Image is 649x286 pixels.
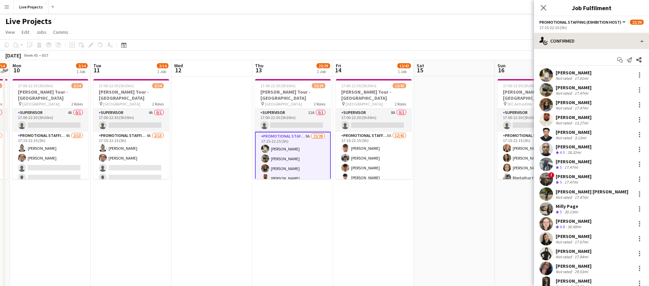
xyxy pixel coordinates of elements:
app-card-role: Supervisor4A0/117:00-22:30 (5h30m) [93,109,169,132]
div: 17.67mi [573,239,589,244]
span: 2/14 [152,83,164,88]
div: Not rated [556,120,573,125]
span: Promotional Staffing (Exhibition Host) [539,20,621,25]
span: Jobs [36,29,46,35]
app-card-role: Promotional Staffing (Exhibition Host)4A2/1317:15-22:15 (5h)[PERSON_NAME][PERSON_NAME] [93,132,169,272]
div: [PERSON_NAME] [556,278,592,284]
div: BST [42,53,49,58]
span: 12 [173,66,183,74]
h3: Job Fulfilment [534,3,649,12]
span: 2 Roles [395,101,406,106]
span: [GEOGRAPHIC_DATA] [103,101,140,106]
span: SEC Armadillo [507,101,532,106]
span: 22/29 [630,20,644,25]
div: Milly Page [556,203,579,209]
span: 14 [335,66,341,74]
div: [PERSON_NAME] [556,218,592,224]
span: 12/42 [397,63,411,68]
span: Tue [93,63,101,69]
div: [PERSON_NAME] [556,114,592,120]
span: 12/42 [393,83,406,88]
span: Wed [174,63,183,69]
a: View [3,28,18,37]
button: Live Projects [14,0,49,14]
div: 30.13mi [563,209,579,215]
span: 22/29 [312,83,325,88]
span: 11 [92,66,101,74]
div: [PERSON_NAME] [PERSON_NAME] [556,189,628,195]
span: [GEOGRAPHIC_DATA] [346,101,383,106]
div: 29.53mi [573,269,589,274]
span: 16 [496,66,506,74]
span: 13 [254,66,263,74]
div: 17:15-22:15 (5h) [539,25,644,30]
div: [PERSON_NAME] [556,70,592,76]
div: [PERSON_NAME] [556,99,592,105]
div: [PERSON_NAME] [556,233,592,239]
span: Sat [417,63,424,69]
app-card-role: Supervisor8A0/117:00-22:30 (5h30m) [336,109,412,132]
span: 17:00-22:30 (5h30m) [503,83,538,88]
div: Not rated [556,135,573,140]
app-job-card: 17:00-22:30 (5h30m)22/29[PERSON_NAME] Tour - [GEOGRAPHIC_DATA] [GEOGRAPHIC_DATA]2 RolesSupervisor... [255,79,331,179]
div: [DATE] [5,52,21,59]
span: 17:00-22:30 (5h30m) [260,83,296,88]
a: Edit [19,28,32,37]
span: Edit [22,29,29,35]
span: 2/14 [157,63,168,68]
span: Mon [13,63,21,69]
app-job-card: 17:00-22:30 (5h30m)2/14[PERSON_NAME] Tour - [GEOGRAPHIC_DATA] [GEOGRAPHIC_DATA]2 RolesSupervisor4... [93,79,169,179]
div: Not rated [556,76,573,81]
span: ! [548,172,554,178]
span: 10 [11,66,21,74]
span: 2 Roles [152,101,164,106]
span: [GEOGRAPHIC_DATA] [265,101,302,106]
span: Comms [53,29,68,35]
div: 17.01mi [573,76,589,81]
div: 1 Job [317,69,330,74]
a: Comms [50,28,71,37]
div: 3.13mi [573,135,587,140]
app-job-card: 17:00-22:30 (5h30m)2/14[PERSON_NAME] Tour - [GEOGRAPHIC_DATA] [GEOGRAPHIC_DATA]2 RolesSupervisor4... [13,79,88,179]
span: 4.8 [560,224,565,229]
div: 36.49mi [566,224,582,230]
div: 17.47mi [573,195,589,200]
div: [PERSON_NAME] [556,144,592,150]
h3: [PERSON_NAME] Tour - [GEOGRAPHIC_DATA] [255,89,331,101]
h3: [PERSON_NAME] Tour - [GEOGRAPHIC_DATA] [336,89,412,101]
app-job-card: 17:00-22:30 (5h30m)14/18[PERSON_NAME] Tour - [GEOGRAPHIC_DATA] SEC Armadillo2 RolesSupervisor7A0/... [497,79,573,179]
div: 17.47mi [573,91,589,96]
div: Not rated [556,105,573,111]
span: 2/14 [76,63,88,68]
div: Not rated [556,239,573,244]
span: 17:00-22:30 (5h30m) [18,83,53,88]
app-job-card: 17:00-22:30 (5h30m)12/42[PERSON_NAME] Tour - [GEOGRAPHIC_DATA] [GEOGRAPHIC_DATA]2 RolesSupervisor... [336,79,412,179]
h1: Live Projects [5,16,52,26]
div: 1 Job [398,69,411,74]
span: 15 [416,66,424,74]
span: 4.5 [560,150,565,155]
span: Thu [255,63,263,69]
div: Not rated [556,195,573,200]
span: 5 [560,165,562,170]
span: View [5,29,15,35]
div: 17.47mi [563,180,579,185]
span: Sun [497,63,506,69]
div: 17.94mi [573,254,589,259]
app-card-role: Supervisor7A0/117:00-22:30 (5h30m) [497,109,573,132]
div: [PERSON_NAME] [556,248,592,254]
span: [GEOGRAPHIC_DATA] [22,101,60,106]
h3: [PERSON_NAME] Tour - [GEOGRAPHIC_DATA] [497,89,573,101]
h3: [PERSON_NAME] Tour - [GEOGRAPHIC_DATA] [13,89,88,101]
span: 2/14 [71,83,83,88]
div: [PERSON_NAME] [556,129,592,135]
button: Promotional Staffing (Exhibition Host) [539,20,627,25]
div: 17.47mi [573,105,589,111]
div: 28.32mi [566,150,582,156]
div: [PERSON_NAME] [556,263,592,269]
span: 5 [560,180,562,185]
